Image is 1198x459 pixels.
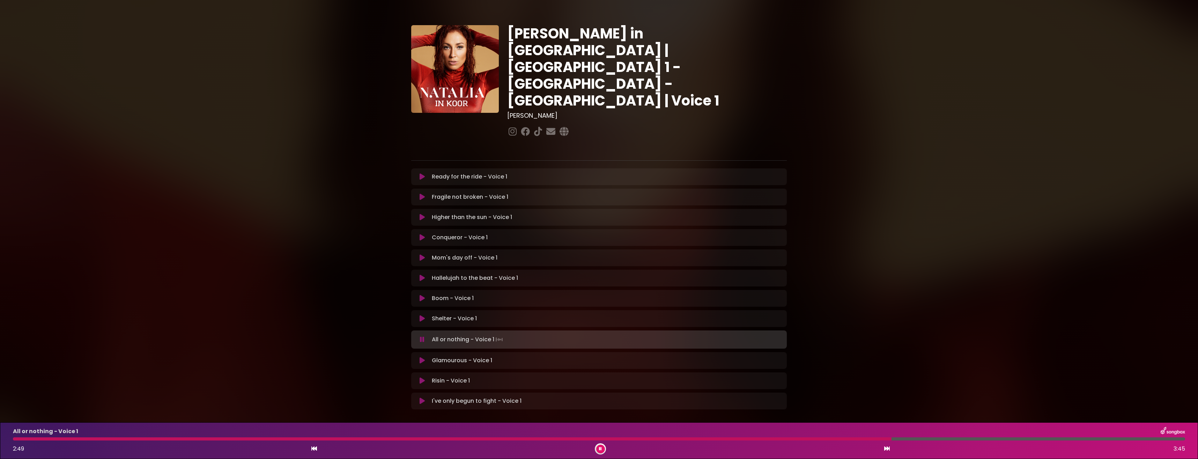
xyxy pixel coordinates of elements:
p: Glamourous - Voice 1 [432,356,492,365]
p: Conqueror - Voice 1 [432,233,488,242]
p: Mom's day off - Voice 1 [432,254,497,262]
p: Hallelujah to the beat - Voice 1 [432,274,518,282]
img: waveform4.gif [494,335,504,344]
p: Higher than the sun - Voice 1 [432,213,512,221]
p: Shelter - Voice 1 [432,314,477,323]
h1: [PERSON_NAME] in [GEOGRAPHIC_DATA] | [GEOGRAPHIC_DATA] 1 - [GEOGRAPHIC_DATA] - [GEOGRAPHIC_DATA] ... [507,25,787,109]
p: Ready for the ride - Voice 1 [432,173,507,181]
img: songbox-logo-white.png [1161,427,1185,436]
p: Risin - Voice 1 [432,377,470,385]
p: Boom - Voice 1 [432,294,474,303]
img: YTVS25JmS9CLUqXqkEhs [411,25,499,113]
p: I've only begun to fight - Voice 1 [432,397,522,405]
p: Fragile not broken - Voice 1 [432,193,508,201]
h3: [PERSON_NAME] [507,112,787,119]
p: All or nothing - Voice 1 [432,335,504,344]
p: All or nothing - Voice 1 [13,427,78,436]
